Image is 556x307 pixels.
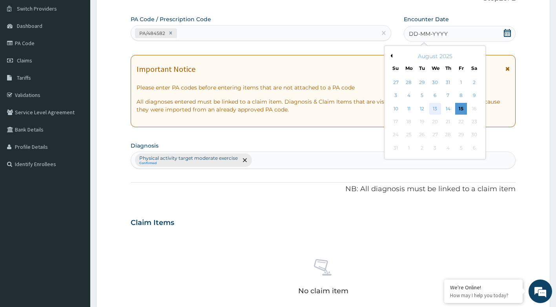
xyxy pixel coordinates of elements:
div: Not available Friday, September 5th, 2025 [456,142,467,154]
div: Tu [419,65,425,71]
div: Choose Friday, August 1st, 2025 [456,77,467,88]
h1: Important Notice [137,65,195,73]
div: Not available Sunday, August 31st, 2025 [390,142,402,154]
div: Not available Friday, August 22nd, 2025 [456,116,467,128]
label: PA Code / Prescription Code [131,15,211,23]
p: How may I help you today? [450,292,517,299]
div: Not available Monday, August 18th, 2025 [403,116,415,128]
button: Previous Month [388,54,392,58]
div: Choose Thursday, August 14th, 2025 [442,103,454,115]
img: d_794563401_company_1708531726252_794563401 [15,39,32,59]
div: Th [445,65,452,71]
div: Choose Friday, August 8th, 2025 [456,90,467,102]
div: Su [392,65,399,71]
span: Tariffs [17,74,31,81]
div: Not available Thursday, August 28th, 2025 [442,129,454,141]
div: Not available Wednesday, August 20th, 2025 [429,116,441,128]
div: Not available Sunday, August 17th, 2025 [390,116,402,128]
textarea: Type your message and hit 'Enter' [4,214,149,242]
p: Please enter PA codes before entering items that are not attached to a PA code [137,84,510,91]
span: DD-MM-YYYY [409,30,448,38]
span: Claims [17,57,32,64]
div: Minimize live chat window [129,4,148,23]
div: We're Online! [450,284,517,291]
div: Not available Saturday, August 23rd, 2025 [468,116,480,128]
div: Not available Tuesday, September 2nd, 2025 [416,142,428,154]
div: Fr [458,65,465,71]
div: Not available Monday, September 1st, 2025 [403,142,415,154]
label: Encounter Date [404,15,449,23]
p: No claim item [298,287,348,295]
div: Not available Monday, August 25th, 2025 [403,129,415,141]
div: Choose Tuesday, August 12th, 2025 [416,103,428,115]
div: Choose Monday, July 28th, 2025 [403,77,415,88]
div: Not available Saturday, August 30th, 2025 [468,129,480,141]
div: August 2025 [388,52,482,60]
div: Not available Thursday, September 4th, 2025 [442,142,454,154]
div: Not available Tuesday, August 26th, 2025 [416,129,428,141]
div: Choose Tuesday, August 5th, 2025 [416,90,428,102]
div: Choose Monday, August 11th, 2025 [403,103,415,115]
div: Choose Sunday, August 3rd, 2025 [390,90,402,102]
div: month 2025-08 [389,76,481,155]
span: We're online! [46,99,108,178]
div: Choose Sunday, July 27th, 2025 [390,77,402,88]
span: Dashboard [17,22,42,29]
div: Choose Friday, August 15th, 2025 [456,103,467,115]
div: Not available Sunday, August 24th, 2025 [390,129,402,141]
div: PA/484582 [137,29,166,38]
div: Not available Wednesday, August 27th, 2025 [429,129,441,141]
div: Sa [471,65,478,71]
div: Chat with us now [41,44,132,54]
div: Not available Tuesday, August 19th, 2025 [416,116,428,128]
div: Mo [406,65,412,71]
h3: Claim Items [131,219,174,227]
div: Choose Wednesday, August 13th, 2025 [429,103,441,115]
div: Not available Wednesday, September 3rd, 2025 [429,142,441,154]
div: Choose Wednesday, July 30th, 2025 [429,77,441,88]
div: Not available Saturday, September 6th, 2025 [468,142,480,154]
div: Not available Thursday, August 21st, 2025 [442,116,454,128]
span: Switch Providers [17,5,57,12]
div: Choose Thursday, July 31st, 2025 [442,77,454,88]
div: We [432,65,439,71]
p: All diagnoses entered must be linked to a claim item. Diagnosis & Claim Items that are visible bu... [137,98,510,113]
div: Choose Sunday, August 10th, 2025 [390,103,402,115]
div: Not available Friday, August 29th, 2025 [456,129,467,141]
div: Choose Monday, August 4th, 2025 [403,90,415,102]
div: Choose Tuesday, July 29th, 2025 [416,77,428,88]
div: Not available Saturday, August 16th, 2025 [468,103,480,115]
div: Choose Thursday, August 7th, 2025 [442,90,454,102]
label: Diagnosis [131,142,159,150]
div: Choose Saturday, August 2nd, 2025 [468,77,480,88]
div: Choose Saturday, August 9th, 2025 [468,90,480,102]
p: NB: All diagnosis must be linked to a claim item [131,184,516,194]
div: Choose Wednesday, August 6th, 2025 [429,90,441,102]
